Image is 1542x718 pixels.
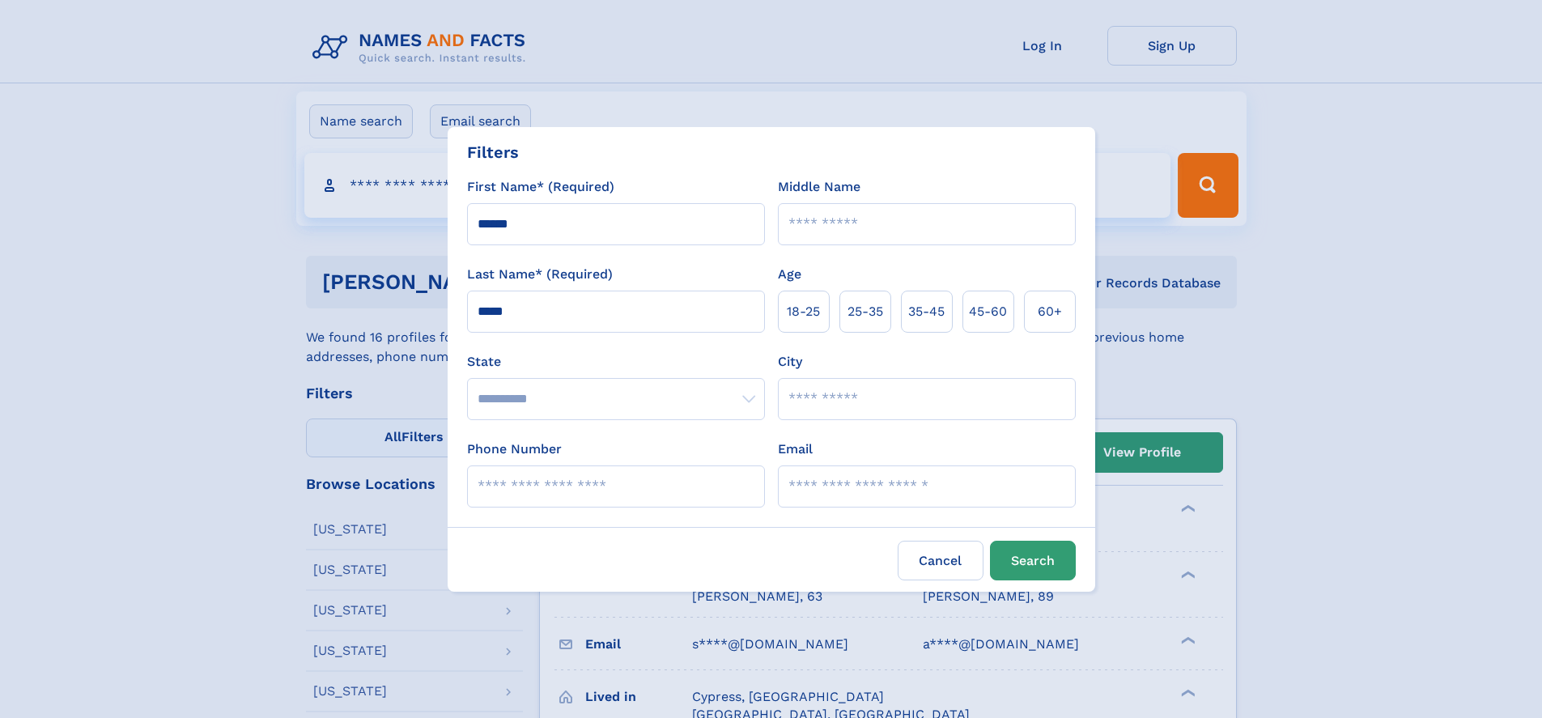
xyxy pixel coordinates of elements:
[787,302,820,321] span: 18‑25
[778,440,813,459] label: Email
[467,265,613,284] label: Last Name* (Required)
[778,177,860,197] label: Middle Name
[898,541,983,580] label: Cancel
[467,177,614,197] label: First Name* (Required)
[467,440,562,459] label: Phone Number
[778,352,802,372] label: City
[467,140,519,164] div: Filters
[969,302,1007,321] span: 45‑60
[778,265,801,284] label: Age
[908,302,945,321] span: 35‑45
[990,541,1076,580] button: Search
[467,352,765,372] label: State
[847,302,883,321] span: 25‑35
[1038,302,1062,321] span: 60+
